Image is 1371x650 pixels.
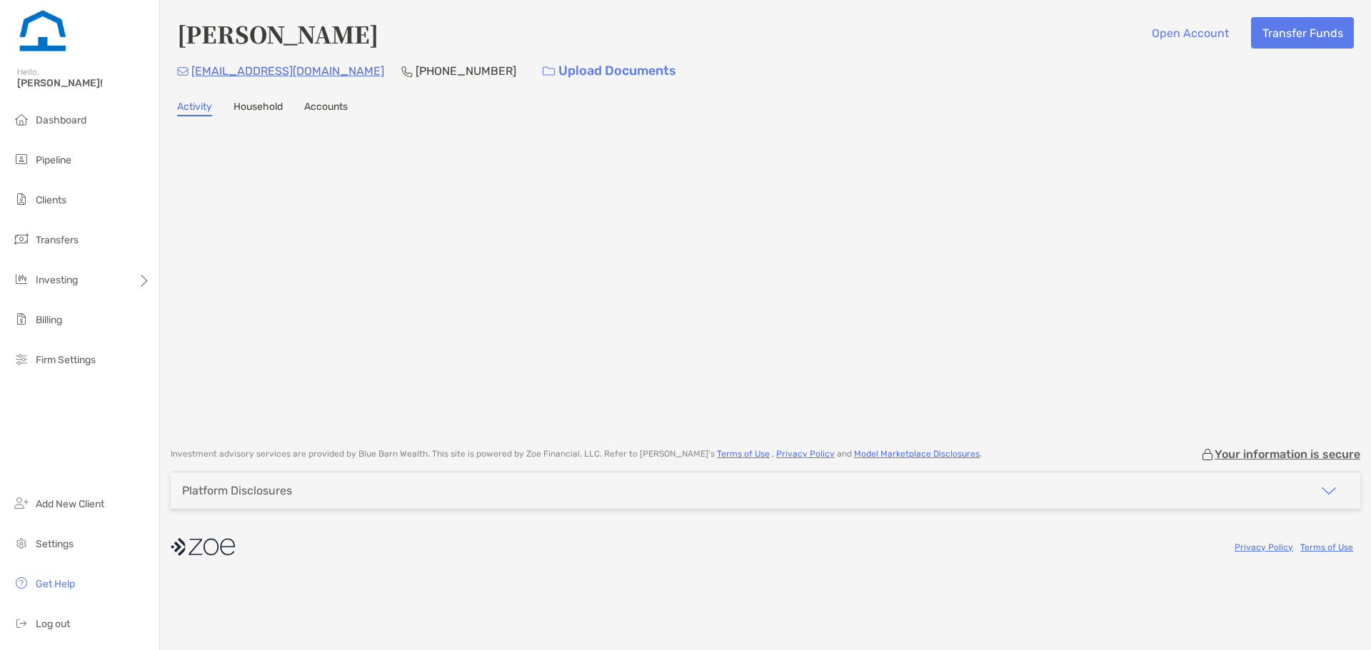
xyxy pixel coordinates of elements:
[401,66,413,77] img: Phone Icon
[182,484,292,497] div: Platform Disclosures
[17,6,69,57] img: Zoe Logo
[304,101,348,116] a: Accounts
[191,62,384,80] p: [EMAIL_ADDRESS][DOMAIN_NAME]
[36,498,104,510] span: Add New Client
[1215,447,1360,461] p: Your information is secure
[13,534,30,552] img: settings icon
[13,494,30,512] img: add_new_client icon
[533,56,685,86] a: Upload Documents
[36,154,71,166] span: Pipeline
[1251,17,1354,49] button: Transfer Funds
[177,17,378,50] h4: [PERSON_NAME]
[36,114,86,126] span: Dashboard
[177,67,189,76] img: Email Icon
[36,354,96,366] span: Firm Settings
[1140,17,1240,49] button: Open Account
[13,614,30,631] img: logout icon
[36,578,75,590] span: Get Help
[854,449,980,459] a: Model Marketplace Disclosures
[13,350,30,367] img: firm-settings icon
[36,234,79,246] span: Transfers
[13,151,30,168] img: pipeline icon
[233,101,283,116] a: Household
[717,449,770,459] a: Terms of Use
[17,77,151,89] span: [PERSON_NAME]!
[1235,542,1293,552] a: Privacy Policy
[13,111,30,128] img: dashboard icon
[543,66,555,76] img: button icon
[13,230,30,248] img: transfers icon
[13,191,30,208] img: clients icon
[171,531,235,563] img: company logo
[171,449,982,459] p: Investment advisory services are provided by Blue Barn Wealth . This site is powered by Zoe Finan...
[36,618,70,630] span: Log out
[776,449,835,459] a: Privacy Policy
[13,310,30,327] img: billing icon
[1320,482,1337,499] img: icon arrow
[13,270,30,288] img: investing icon
[177,101,212,116] a: Activity
[36,274,78,286] span: Investing
[416,62,516,80] p: [PHONE_NUMBER]
[36,314,62,326] span: Billing
[13,574,30,591] img: get-help icon
[36,538,74,550] span: Settings
[36,194,66,206] span: Clients
[1300,542,1353,552] a: Terms of Use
